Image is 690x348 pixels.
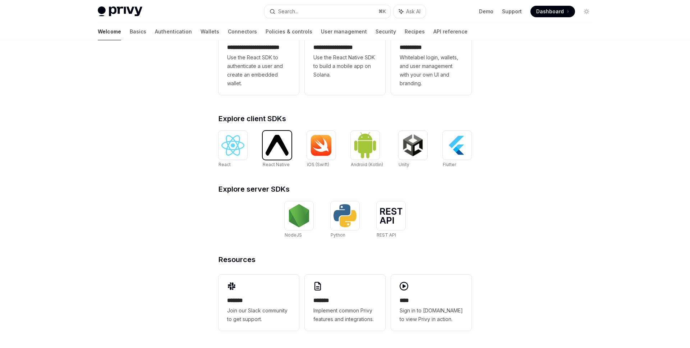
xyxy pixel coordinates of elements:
[313,53,377,79] span: Use the React Native SDK to build a mobile app on Solana.
[378,9,386,14] span: ⌘ K
[377,201,405,239] a: REST APIREST API
[321,23,367,40] a: User management
[351,131,383,168] a: Android (Kotlin)Android (Kotlin)
[310,134,333,156] img: iOS (Swift)
[443,162,456,167] span: Flutter
[307,131,336,168] a: iOS (Swift)iOS (Swift)
[218,256,256,263] span: Resources
[155,23,192,40] a: Authentication
[228,23,257,40] a: Connectors
[394,5,425,18] button: Ask AI
[287,204,310,227] img: NodeJS
[221,135,244,156] img: React
[98,6,142,17] img: light logo
[218,162,231,167] span: React
[278,7,298,16] div: Search...
[581,6,592,17] button: Toggle dark mode
[266,23,312,40] a: Policies & controls
[130,23,146,40] a: Basics
[305,275,385,331] a: **** **Implement common Privy features and integrations.
[354,132,377,159] img: Android (Kotlin)
[536,8,564,15] span: Dashboard
[443,131,471,168] a: FlutterFlutter
[333,204,356,227] img: Python
[264,5,390,18] button: Search...⌘K
[399,131,427,168] a: UnityUnity
[405,23,425,40] a: Recipes
[227,53,290,88] span: Use the React SDK to authenticate a user and create an embedded wallet.
[313,306,377,324] span: Implement common Privy features and integrations.
[218,115,286,122] span: Explore client SDKs
[98,23,121,40] a: Welcome
[376,23,396,40] a: Security
[400,306,463,324] span: Sign in to [DOMAIN_NAME] to view Privy in action.
[331,232,345,238] span: Python
[305,22,385,95] a: **** **** **** ***Use the React Native SDK to build a mobile app on Solana.
[218,275,299,331] a: **** **Join our Slack community to get support.
[331,201,359,239] a: PythonPython
[201,23,219,40] a: Wallets
[218,186,290,193] span: Explore server SDKs
[406,8,420,15] span: Ask AI
[285,232,302,238] span: NodeJS
[399,162,409,167] span: Unity
[502,8,522,15] a: Support
[530,6,575,17] a: Dashboard
[391,22,471,95] a: **** *****Whitelabel login, wallets, and user management with your own UI and branding.
[446,134,469,157] img: Flutter
[285,201,313,239] a: NodeJSNodeJS
[266,135,289,155] img: React Native
[433,23,468,40] a: API reference
[227,306,290,324] span: Join our Slack community to get support.
[377,232,396,238] span: REST API
[218,131,247,168] a: ReactReact
[307,162,329,167] span: iOS (Swift)
[351,162,383,167] span: Android (Kotlin)
[263,131,291,168] a: React NativeReact Native
[479,8,493,15] a: Demo
[263,162,290,167] span: React Native
[400,53,463,88] span: Whitelabel login, wallets, and user management with your own UI and branding.
[379,208,402,224] img: REST API
[401,134,424,157] img: Unity
[391,275,471,331] a: ****Sign in to [DOMAIN_NAME] to view Privy in action.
